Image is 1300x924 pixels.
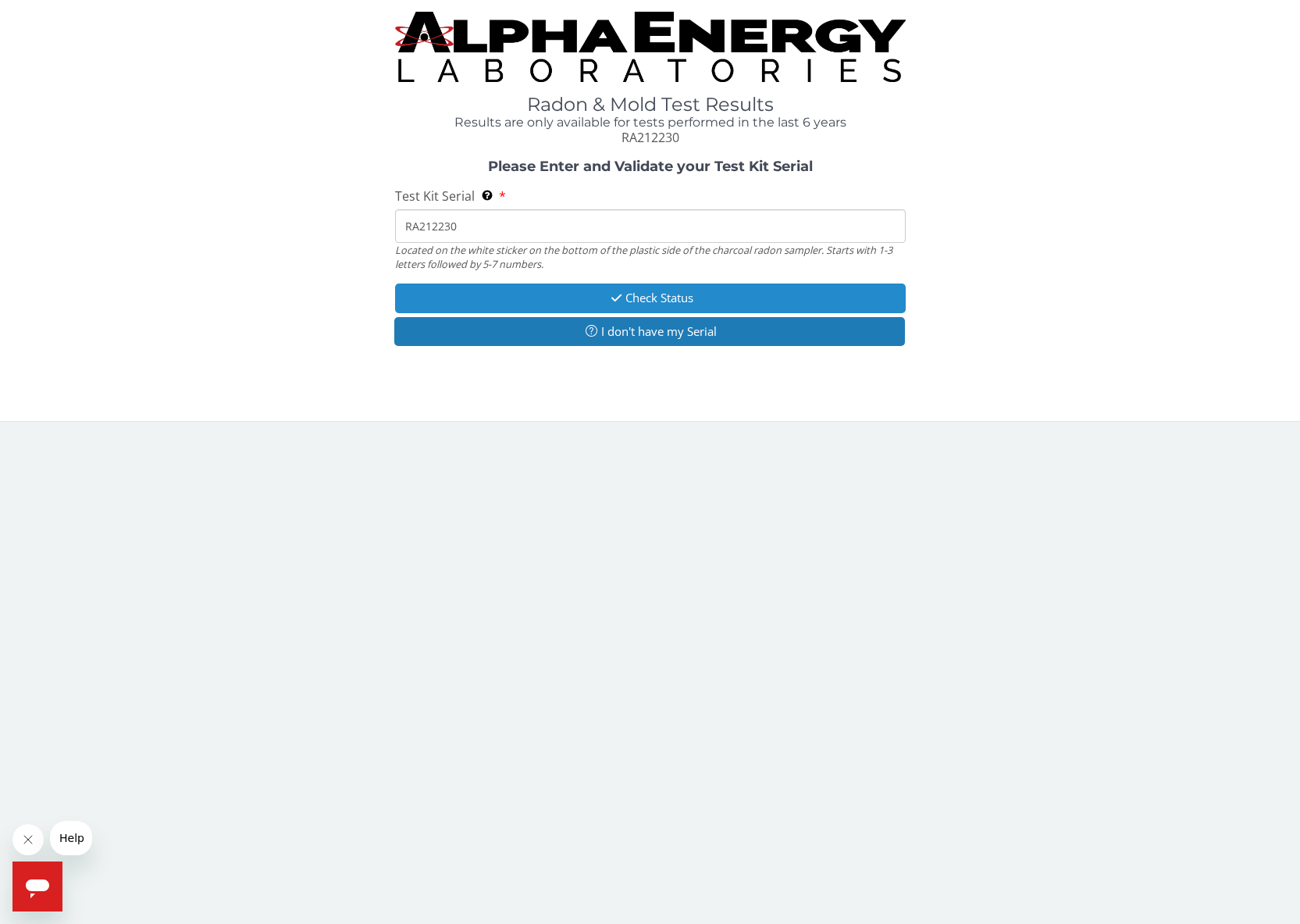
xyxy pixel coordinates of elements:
span: Test Kit Serial [395,187,475,205]
iframe: Button to launch messaging window [12,862,62,912]
img: TightCrop.jpg [395,12,906,82]
button: I don't have my Serial [394,317,905,346]
div: Located on the white sticker on the bottom of the plastic side of the charcoal radon sampler. Sta... [395,243,906,272]
button: Check Status [395,284,906,312]
iframe: Message from company [50,821,92,855]
iframe: Close message [12,824,44,855]
h4: Results are only available for tests performed in the last 6 years [395,116,906,130]
h1: Radon & Mold Test Results [395,95,906,115]
span: RA212230 [622,129,679,146]
strong: Please Enter and Validate your Test Kit Serial [488,158,813,175]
